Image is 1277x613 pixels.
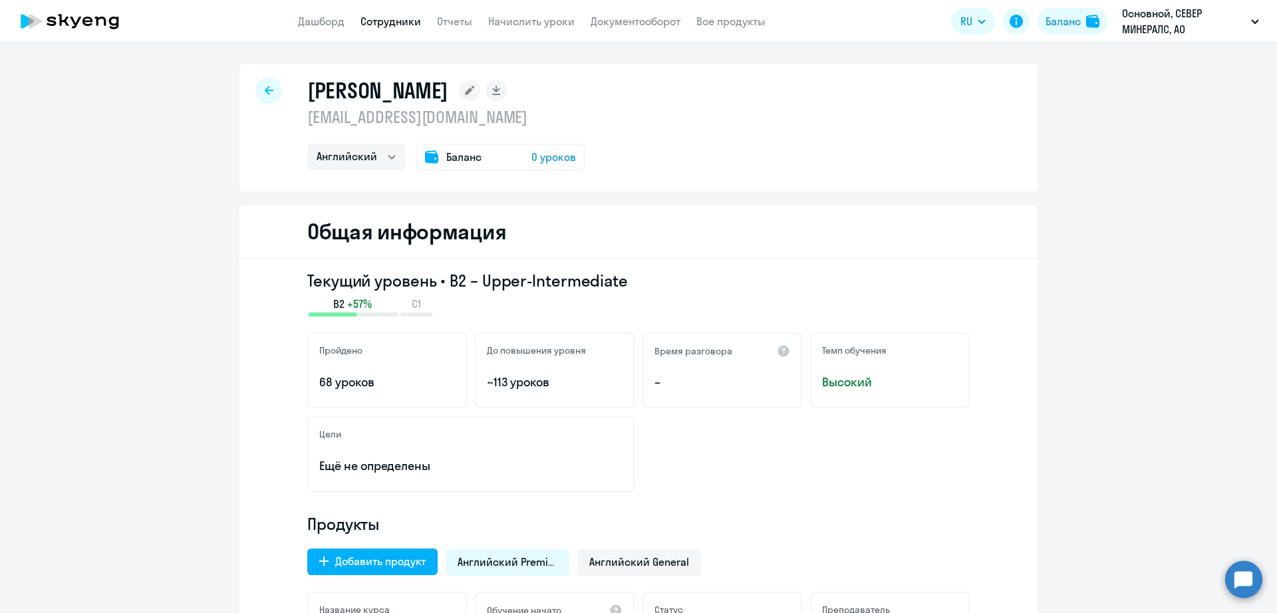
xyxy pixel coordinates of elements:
button: Добавить продукт [307,549,438,575]
h5: Темп обучения [822,344,887,356]
p: [EMAIL_ADDRESS][DOMAIN_NAME] [307,106,585,128]
button: Балансbalance [1038,8,1107,35]
p: 68 уроков [319,374,455,391]
span: Высокий [822,374,958,391]
h4: Продукты [307,513,970,535]
h5: До повышения уровня [487,344,586,356]
a: Документооборот [591,15,680,28]
a: Все продукты [696,15,766,28]
p: Ещё не определены [319,457,623,475]
button: RU [951,8,995,35]
span: +57% [347,297,372,311]
h5: Цели [319,428,341,440]
a: Дашборд [298,15,345,28]
p: – [654,374,790,391]
a: Начислить уроки [488,15,575,28]
a: Сотрудники [360,15,421,28]
span: Английский Premium [458,554,557,569]
p: Основной, СЕВЕР МИНЕРАЛС, АО [1122,5,1246,37]
span: RU [960,13,972,29]
span: 0 уроков [531,149,576,165]
img: balance [1086,15,1099,28]
span: Баланс [446,149,482,165]
div: Добавить продукт [335,553,426,569]
h1: [PERSON_NAME] [307,77,448,104]
span: Английский General [589,554,689,569]
span: C1 [412,297,421,311]
h3: Текущий уровень • B2 – Upper-Intermediate [307,270,970,291]
span: B2 [333,297,345,311]
h2: Общая информация [307,218,506,245]
p: ~113 уроков [487,374,623,391]
a: Отчеты [437,15,472,28]
h5: Время разговора [654,345,732,357]
div: Баланс [1046,13,1081,29]
h5: Пройдено [319,344,362,356]
button: Основной, СЕВЕР МИНЕРАЛС, АО [1115,5,1266,37]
